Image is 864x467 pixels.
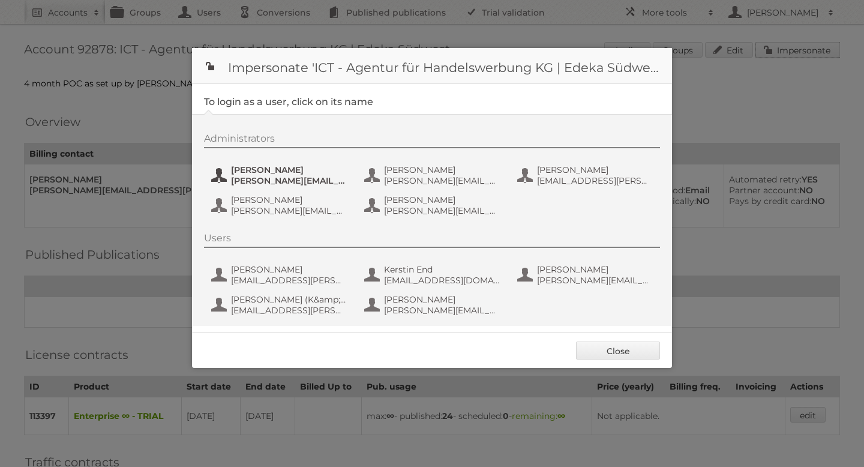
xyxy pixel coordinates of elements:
button: [PERSON_NAME] [PERSON_NAME][EMAIL_ADDRESS][PERSON_NAME][DOMAIN_NAME] [516,263,657,287]
button: [PERSON_NAME] [PERSON_NAME][EMAIL_ADDRESS][PERSON_NAME][DOMAIN_NAME] [210,163,351,187]
span: [PERSON_NAME] [231,264,347,275]
button: [PERSON_NAME] [PERSON_NAME][EMAIL_ADDRESS][PERSON_NAME][DOMAIN_NAME] [363,193,504,217]
span: [PERSON_NAME] [537,164,653,175]
h1: Impersonate 'ICT - Agentur für Handelswerbung KG | Edeka Südwest' [192,48,672,84]
span: [PERSON_NAME][EMAIL_ADDRESS][PERSON_NAME][DOMAIN_NAME] [384,305,500,316]
button: [PERSON_NAME] [PERSON_NAME][EMAIL_ADDRESS][PERSON_NAME][DOMAIN_NAME] [363,293,504,317]
span: [PERSON_NAME] [384,294,500,305]
button: [PERSON_NAME] [PERSON_NAME][EMAIL_ADDRESS][PERSON_NAME][DOMAIN_NAME] [363,163,504,187]
legend: To login as a user, click on its name [204,96,373,107]
span: [PERSON_NAME] [231,194,347,205]
span: [PERSON_NAME][EMAIL_ADDRESS][PERSON_NAME][DOMAIN_NAME] [537,275,653,286]
span: [PERSON_NAME] [231,164,347,175]
span: [PERSON_NAME] [384,194,500,205]
span: [PERSON_NAME] [384,164,500,175]
button: [PERSON_NAME] (K&amp;D) [EMAIL_ADDRESS][PERSON_NAME][DOMAIN_NAME] [210,293,351,317]
button: [PERSON_NAME] [EMAIL_ADDRESS][PERSON_NAME][DOMAIN_NAME] [516,163,657,187]
span: [PERSON_NAME] [537,264,653,275]
span: [PERSON_NAME][EMAIL_ADDRESS][PERSON_NAME][DOMAIN_NAME] [231,205,347,216]
div: Administrators [204,133,660,148]
a: Close [576,342,660,360]
span: [EMAIL_ADDRESS][DOMAIN_NAME] [384,275,500,286]
button: [PERSON_NAME] [EMAIL_ADDRESS][PERSON_NAME][DOMAIN_NAME] [210,263,351,287]
button: [PERSON_NAME] [PERSON_NAME][EMAIL_ADDRESS][PERSON_NAME][DOMAIN_NAME] [210,193,351,217]
span: [PERSON_NAME][EMAIL_ADDRESS][PERSON_NAME][DOMAIN_NAME] [231,175,347,186]
span: Kerstin End [384,264,500,275]
span: [EMAIL_ADDRESS][PERSON_NAME][DOMAIN_NAME] [231,305,347,316]
span: [EMAIL_ADDRESS][PERSON_NAME][DOMAIN_NAME] [231,275,347,286]
span: [PERSON_NAME] (K&amp;D) [231,294,347,305]
div: Users [204,232,660,248]
span: [PERSON_NAME][EMAIL_ADDRESS][PERSON_NAME][DOMAIN_NAME] [384,205,500,216]
span: [EMAIL_ADDRESS][PERSON_NAME][DOMAIN_NAME] [537,175,653,186]
span: [PERSON_NAME][EMAIL_ADDRESS][PERSON_NAME][DOMAIN_NAME] [384,175,500,186]
button: Kerstin End [EMAIL_ADDRESS][DOMAIN_NAME] [363,263,504,287]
